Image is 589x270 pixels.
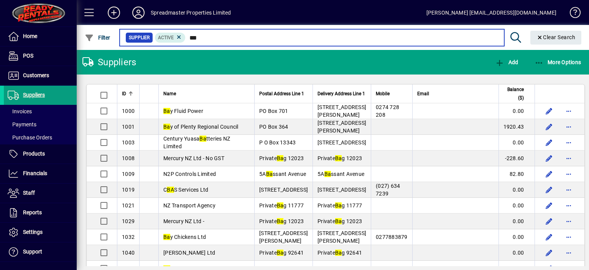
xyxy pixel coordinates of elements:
[493,55,520,69] button: Add
[318,120,366,134] span: [STREET_ADDRESS][PERSON_NAME]
[417,89,429,98] span: Email
[23,229,43,235] span: Settings
[318,155,362,161] span: Private g 12023
[163,187,208,193] span: C S Services Ltd
[4,242,77,262] a: Support
[163,155,224,161] span: Mercury NZ Ltd - No GST
[23,190,35,196] span: Staff
[163,124,170,130] em: Ba
[499,166,535,182] td: 82.80
[376,104,399,118] span: 0274 728 208
[499,135,535,151] td: 0.00
[499,182,535,198] td: 0.00
[426,7,556,19] div: [PERSON_NAME] [EMAIL_ADDRESS][DOMAIN_NAME]
[563,231,575,243] button: More options
[122,202,135,209] span: 1021
[563,199,575,212] button: More options
[259,218,304,224] span: Private g 12023
[163,234,170,240] em: Ba
[376,183,400,197] span: (027) 634 7239
[259,187,308,193] span: [STREET_ADDRESS]
[499,198,535,214] td: 0.00
[277,218,284,224] em: Ba
[122,218,135,224] span: 1029
[563,247,575,259] button: More options
[4,66,77,85] a: Customers
[167,187,174,193] em: BA
[122,234,135,240] span: 1032
[543,199,555,212] button: Edit
[8,134,52,141] span: Purchase Orders
[535,59,581,65] span: More Options
[163,108,203,114] span: y Fluid Power
[163,202,216,209] span: NZ Transport Agency
[536,34,576,40] span: Clear Search
[8,108,32,114] span: Invoices
[122,171,135,177] span: 1009
[102,6,126,20] button: Add
[259,230,308,244] span: [STREET_ADDRESS][PERSON_NAME]
[126,6,151,20] button: Profile
[163,218,204,224] span: Mercury NZ Ltd -
[4,105,77,118] a: Invoices
[122,124,135,130] span: 1001
[563,105,575,117] button: More options
[23,72,49,78] span: Customers
[163,136,230,149] span: Century Yuasa tteries NZ Limited
[503,85,531,102] div: Balance ($)
[85,35,110,41] span: Filter
[543,105,555,117] button: Edit
[533,55,583,69] button: More Options
[318,104,366,118] span: [STREET_ADDRESS][PERSON_NAME]
[318,171,364,177] span: 5A ssant Avenue
[318,187,366,193] span: [STREET_ADDRESS]
[259,155,304,161] span: Private g 12023
[4,184,77,203] a: Staff
[543,121,555,133] button: Edit
[4,46,77,66] a: POS
[563,136,575,149] button: More options
[503,85,524,102] span: Balance ($)
[158,35,174,40] span: Active
[335,202,342,209] em: Ba
[163,89,176,98] span: Name
[122,89,135,98] div: ID
[23,53,33,59] span: POS
[318,218,362,224] span: Private g 12023
[417,89,494,98] div: Email
[23,248,42,255] span: Support
[122,155,135,161] span: 1008
[259,171,306,177] span: 5A ssant Avenue
[163,124,239,130] span: y of Plenty Regional Council
[318,139,366,146] span: [STREET_ADDRESS]
[259,89,304,98] span: Postal Address Line 1
[318,230,366,244] span: [STREET_ADDRESS][PERSON_NAME]
[259,124,288,130] span: PO Box 364
[499,245,535,261] td: 0.00
[259,139,296,146] span: P O Box 13343
[318,89,365,98] span: Delivery Address Line 1
[4,27,77,46] a: Home
[4,223,77,242] a: Settings
[4,164,77,183] a: Financials
[543,231,555,243] button: Edit
[499,119,535,135] td: 1920.43
[23,33,37,39] span: Home
[563,168,575,180] button: More options
[335,155,342,161] em: Ba
[122,108,135,114] span: 1000
[163,89,250,98] div: Name
[277,250,284,256] em: Ba
[199,136,206,142] em: Ba
[82,56,136,68] div: Suppliers
[23,151,45,157] span: Products
[277,202,284,209] em: Ba
[266,171,273,177] em: Ba
[563,184,575,196] button: More options
[4,144,77,164] a: Products
[163,171,216,177] span: N2P Controls Limited
[563,152,575,164] button: More options
[495,59,518,65] span: Add
[23,92,45,98] span: Suppliers
[376,234,408,240] span: 0277883879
